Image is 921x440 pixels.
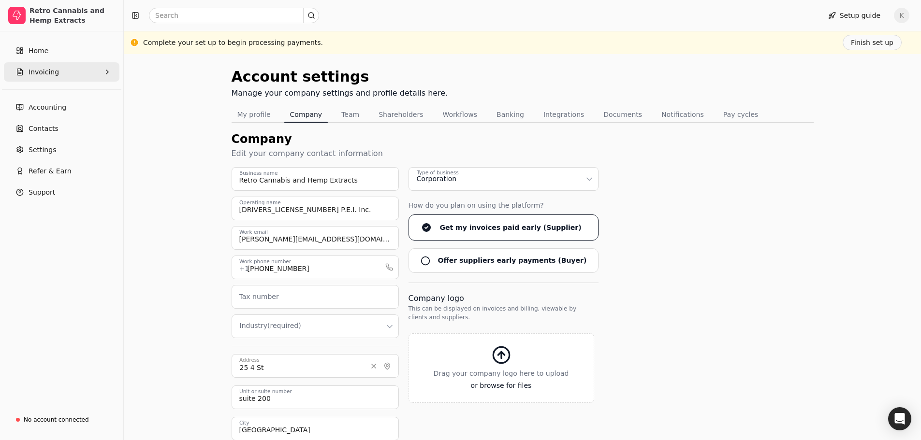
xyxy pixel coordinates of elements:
[4,41,119,60] a: Home
[894,8,909,23] button: K
[4,161,119,181] button: Refer & Earn
[143,38,323,48] div: Complete your set up to begin processing payments.
[4,411,119,428] a: No account connected
[440,223,587,233] div: Get my invoices paid early (Supplier)
[284,107,328,122] button: Company
[29,124,58,134] span: Contacts
[409,200,599,211] div: How do you plan on using the platform?
[239,356,260,364] label: Address
[29,102,66,113] span: Accounting
[4,98,119,117] a: Accounting
[232,107,277,122] button: My profile
[656,107,710,122] button: Notifications
[232,87,448,99] div: Manage your company settings and profile details here.
[417,169,459,177] div: Type of business
[29,166,72,176] span: Refer & Earn
[232,66,448,87] div: Account settings
[491,107,530,122] button: Banking
[413,369,590,379] span: Drag your company logo here to upload
[538,107,590,122] button: Integrations
[888,407,911,430] div: Open Intercom Messenger
[232,130,814,148] div: Company
[4,119,119,138] a: Contacts
[413,381,590,391] span: or browse for files
[29,67,59,77] span: Invoicing
[29,46,48,56] span: Home
[437,107,483,122] button: Workflows
[820,8,888,23] button: Setup guide
[232,148,814,159] div: Edit your company contact information
[239,292,279,302] label: Tax number
[239,170,278,177] label: Business name
[24,415,89,424] div: No account connected
[239,228,268,236] label: Work email
[29,145,56,155] span: Settings
[239,258,291,266] label: Work phone number
[4,183,119,202] button: Support
[239,388,292,396] label: Unit or suite number
[843,35,902,50] button: Finish set up
[232,107,814,123] nav: Tabs
[336,107,365,122] button: Team
[409,304,594,322] div: This can be displayed on invoices and billing, viewable by clients and suppliers.
[717,107,764,122] button: Pay cycles
[239,199,281,207] label: Operating name
[373,107,429,122] button: Shareholders
[409,333,594,403] button: Drag your company logo here to uploador browse for files
[239,419,249,427] label: City
[4,140,119,159] a: Settings
[149,8,319,23] input: Search
[29,187,55,198] span: Support
[409,293,594,304] div: Company logo
[240,321,301,331] div: Industry (required)
[4,62,119,82] button: Invoicing
[598,107,648,122] button: Documents
[29,6,115,25] div: Retro Cannabis and Hemp Extracts
[438,255,587,266] div: Offer suppliers early payments (Buyer)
